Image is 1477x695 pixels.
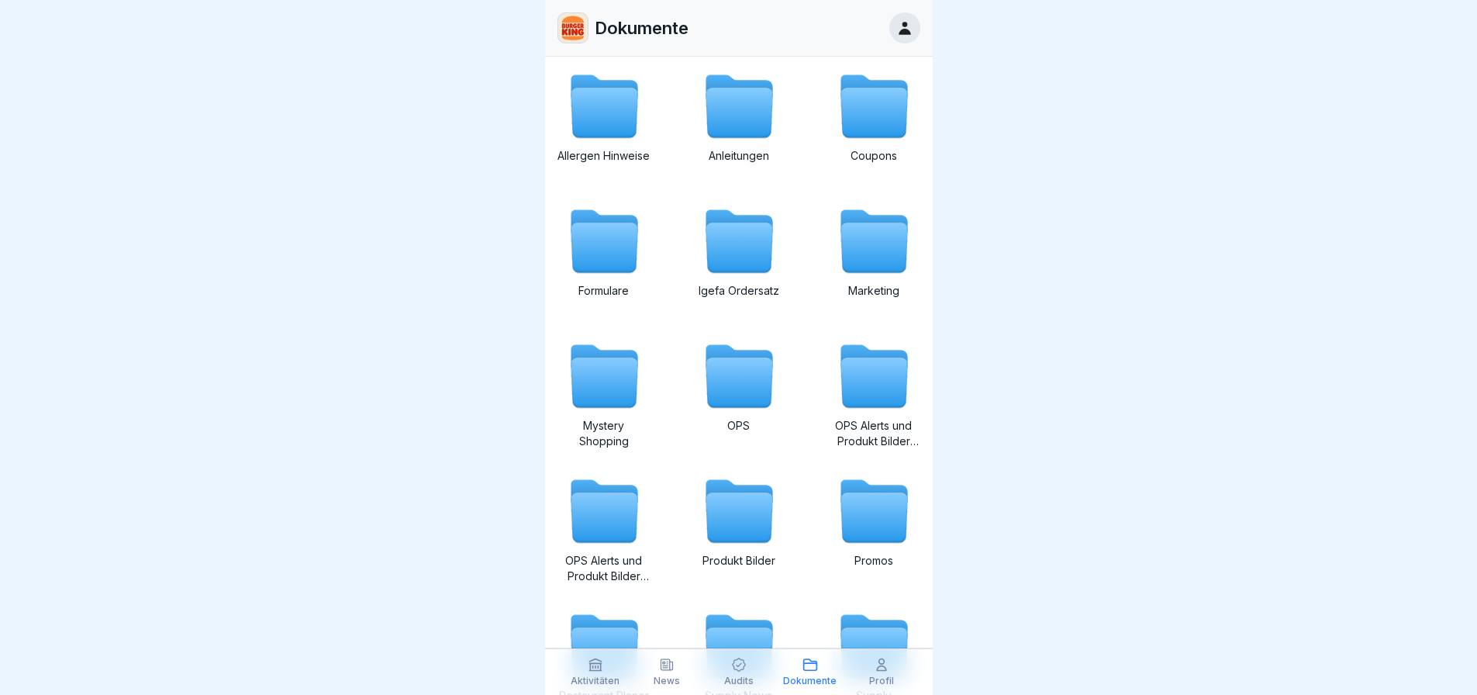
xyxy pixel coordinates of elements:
[692,418,785,434] p: OPS
[557,204,651,314] a: Formulare
[827,553,920,569] p: Promos
[827,283,920,299] p: Marketing
[827,148,920,164] p: Coupons
[557,553,651,584] p: OPS Alerts und Produkt Bilder Standard
[558,13,588,43] img: w2f18lwxr3adf3talrpwf6id.png
[557,148,651,164] p: Allergen Hinweise
[783,676,837,686] p: Dokumente
[692,204,785,314] a: Igefa Ordersatz
[571,676,619,686] p: Aktivitäten
[595,18,688,38] p: Dokumente
[557,339,651,449] a: Mystery Shopping
[557,69,651,179] a: Allergen Hinweise
[692,474,785,584] a: Produkt Bilder
[827,339,920,449] a: OPS Alerts und Produkt Bilder Promo
[692,339,785,449] a: OPS
[724,676,754,686] p: Audits
[692,148,785,164] p: Anleitungen
[827,418,920,449] p: OPS Alerts und Produkt Bilder Promo
[869,676,894,686] p: Profil
[557,418,651,449] p: Mystery Shopping
[557,474,651,584] a: OPS Alerts und Produkt Bilder Standard
[692,283,785,299] p: Igefa Ordersatz
[557,283,651,299] p: Formulare
[827,69,920,179] a: Coupons
[827,474,920,584] a: Promos
[692,69,785,179] a: Anleitungen
[654,676,680,686] p: News
[827,204,920,314] a: Marketing
[692,553,785,569] p: Produkt Bilder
